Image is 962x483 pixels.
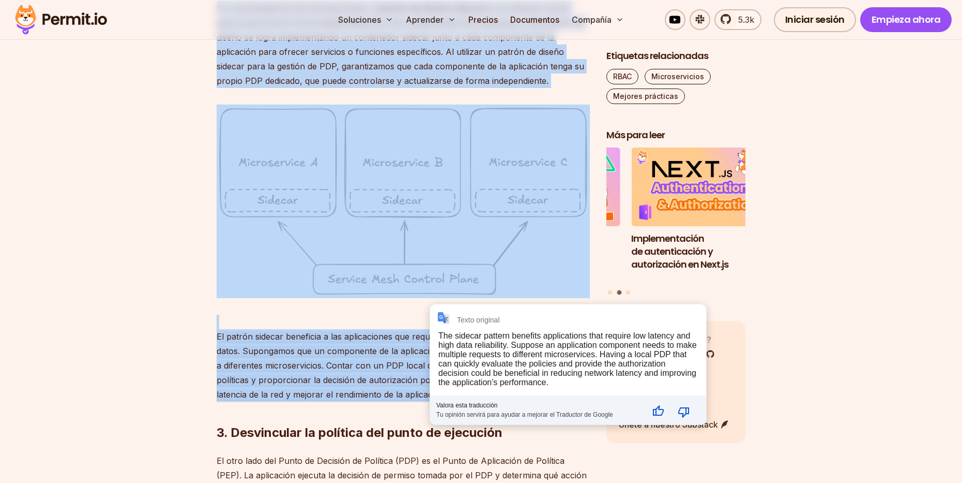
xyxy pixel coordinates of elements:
[645,69,711,84] a: Microservicios
[606,148,746,297] div: Publicaciones
[606,89,685,104] a: Mejores prácticas
[872,13,941,26] font: Empieza ahora
[626,290,630,295] button: Ir a la diapositiva 3
[652,399,677,423] button: Buena traducción
[436,402,649,409] div: Valora esta traducción
[785,13,845,26] font: Iniciar sesión
[506,9,563,30] a: Documentos
[631,148,771,227] img: Implementación de autenticación y autorización en Next.js
[572,14,612,25] font: Compañía
[402,9,460,30] button: Aprender
[606,69,638,84] a: RBAC
[617,290,621,295] button: Ir a la diapositiva 2
[217,331,587,400] font: El patrón sidecar beneficia a las aplicaciones que requieren baja latencia y alta fiabilidad de d...
[714,9,761,30] a: 5.3k
[608,290,612,295] button: Ir a la diapositiva 1
[774,7,856,32] a: Iniciar sesión
[438,331,697,387] div: The sidecar pattern benefits applications that require low latency and high data reliability. Sup...
[510,14,559,25] font: Documentos
[738,14,754,25] font: 5.3k
[613,72,632,81] font: RBAC
[678,399,703,423] button: Mala traducción
[631,148,771,284] a: Implementación de autenticación y autorización en Next.jsImplementación de autenticación y autori...
[10,2,112,37] img: Logotipo del permiso
[436,409,649,418] div: Tu opinión servirá para ayudar a mejorar el Traductor de Google
[631,232,728,271] font: Implementación de autenticación y autorización en Next.js
[217,3,584,86] font: es un enfoque común para proporcionar funcionalidad adicional a los componentes de la aplicación....
[334,9,398,30] button: Soluciones
[481,148,620,284] li: 1 de 3
[217,425,502,440] font: 3. Desvincular la política del punto de ejecución
[651,72,704,81] font: Microservicios
[631,148,771,284] li: 2 de 3
[606,49,708,62] font: Etiquetas relacionadas
[464,9,502,30] a: Precios
[217,105,590,298] img: imagen (53).png
[613,92,678,100] font: Mejores prácticas
[338,14,381,25] font: Soluciones
[606,128,665,141] font: Más para leer
[860,7,952,32] a: Empieza ahora
[468,14,498,25] font: Precios
[457,316,500,324] div: Texto original
[406,14,444,25] font: Aprender
[568,9,628,30] button: Compañía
